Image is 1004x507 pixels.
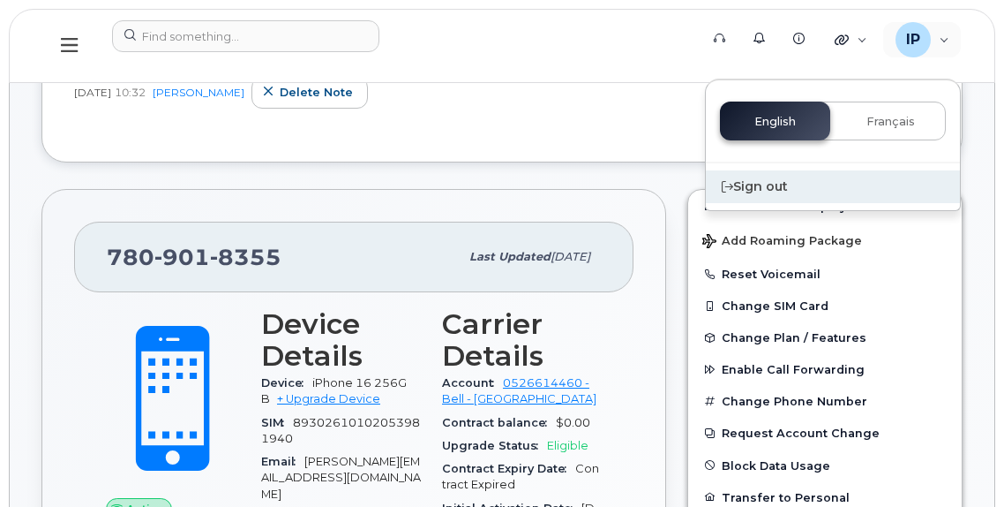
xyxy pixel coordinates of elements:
[469,250,551,263] span: Last updated
[261,376,312,390] span: Device
[688,222,962,258] button: Add Roaming Package
[551,250,590,263] span: [DATE]
[442,376,503,390] span: Account
[74,85,111,100] span: [DATE]
[688,385,962,417] button: Change Phone Number
[722,363,865,376] span: Enable Call Forwarding
[688,290,962,322] button: Change SIM Card
[261,308,421,372] h3: Device Details
[261,376,407,405] span: iPhone 16 256GB
[442,416,556,429] span: Contract balance
[251,77,368,109] button: Delete note
[688,450,962,481] button: Block Data Usage
[153,86,244,99] a: [PERSON_NAME]
[442,308,602,372] h3: Carrier Details
[115,85,146,100] span: 10:32
[688,190,962,222] a: Edit Device / Employee
[154,244,210,270] span: 901
[442,376,596,405] a: 0526614460 - Bell - [GEOGRAPHIC_DATA]
[547,439,588,452] span: Eligible
[261,416,293,429] span: SIM
[688,353,962,385] button: Enable Call Forwarding
[866,115,915,129] span: Français
[556,416,590,429] span: $0.00
[261,455,421,501] span: [PERSON_NAME][EMAIL_ADDRESS][DOMAIN_NAME]
[702,234,862,251] span: Add Roaming Package
[442,439,547,452] span: Upgrade Status
[280,84,353,101] span: Delete note
[883,22,962,57] div: Ian Pitt
[706,170,960,203] div: Sign out
[107,244,281,270] span: 780
[442,462,575,475] span: Contract Expiry Date
[112,20,379,52] input: Find something...
[906,29,920,50] span: IP
[261,416,420,445] span: 89302610102053981940
[688,417,962,449] button: Request Account Change
[822,22,880,57] div: Quicklinks
[277,392,380,405] a: + Upgrade Device
[261,455,304,468] span: Email
[210,244,281,270] span: 8355
[688,258,962,290] button: Reset Voicemail
[688,322,962,353] button: Change Plan / Features
[722,331,866,344] span: Change Plan / Features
